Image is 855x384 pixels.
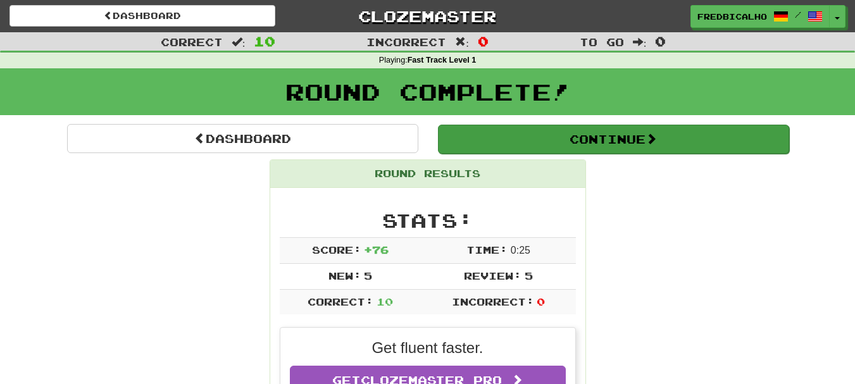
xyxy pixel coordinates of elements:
[525,269,533,282] span: 5
[537,295,545,307] span: 0
[478,34,489,49] span: 0
[232,37,246,47] span: :
[312,244,361,256] span: Score:
[364,269,372,282] span: 5
[364,244,389,256] span: + 76
[308,295,373,307] span: Correct:
[408,56,477,65] strong: Fast Track Level 1
[328,269,361,282] span: New:
[452,295,534,307] span: Incorrect:
[466,244,508,256] span: Time:
[690,5,830,28] a: fredbicalho /
[455,37,469,47] span: :
[9,5,275,27] a: Dashboard
[511,245,530,256] span: 0 : 25
[270,160,585,188] div: Round Results
[294,5,560,27] a: Clozemaster
[655,34,666,49] span: 0
[366,35,446,48] span: Incorrect
[4,79,851,104] h1: Round Complete!
[464,269,521,282] span: Review:
[161,35,223,48] span: Correct
[580,35,624,48] span: To go
[438,125,789,154] button: Continue
[67,124,418,153] a: Dashboard
[697,11,767,22] span: fredbicalho
[254,34,275,49] span: 10
[280,210,576,231] h2: Stats:
[377,295,393,307] span: 10
[290,337,566,359] p: Get fluent faster.
[633,37,647,47] span: :
[795,10,801,19] span: /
